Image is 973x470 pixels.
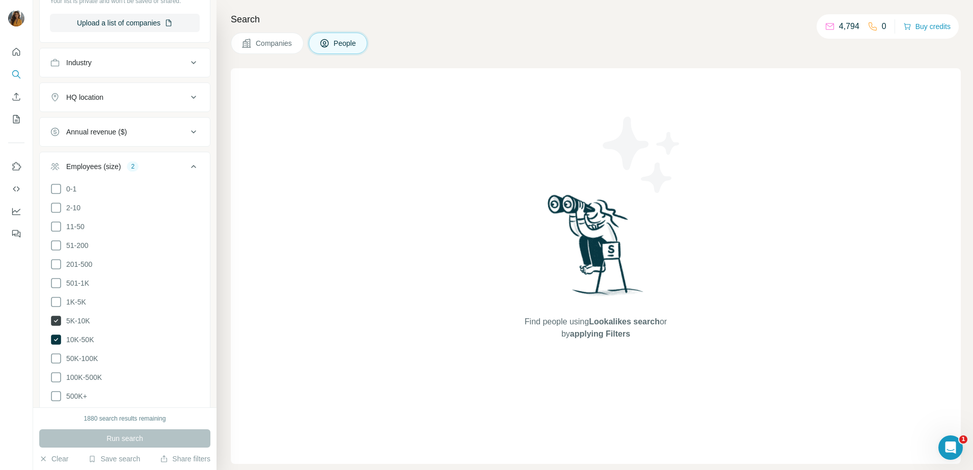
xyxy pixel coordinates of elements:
button: Industry [40,50,210,75]
button: Enrich CSV [8,88,24,106]
button: Annual revenue ($) [40,120,210,144]
iframe: Intercom live chat [938,435,963,460]
span: 100K-500K [62,372,102,382]
button: HQ location [40,85,210,109]
div: Industry [66,58,92,68]
button: Search [8,65,24,84]
button: Quick start [8,43,24,61]
div: Annual revenue ($) [66,127,127,137]
div: Employees (size) [66,161,121,172]
span: Find people using or by [514,316,677,340]
span: 1 [959,435,967,444]
span: 11-50 [62,222,85,232]
span: 5K-10K [62,316,90,326]
button: Use Surfe on LinkedIn [8,157,24,176]
button: Save search [88,454,140,464]
span: 2-10 [62,203,80,213]
span: 50K-100K [62,353,98,364]
span: 0-1 [62,184,76,194]
button: Clear [39,454,68,464]
img: Avatar [8,10,24,26]
p: 0 [882,20,886,33]
img: Surfe Illustration - Woman searching with binoculars [543,192,649,306]
h4: Search [231,12,961,26]
span: 1K-5K [62,297,86,307]
button: Upload a list of companies [50,14,200,32]
span: People [334,38,357,48]
span: 10K-50K [62,335,94,345]
span: Companies [256,38,293,48]
span: applying Filters [570,329,630,338]
span: 201-500 [62,259,92,269]
span: 500K+ [62,391,87,401]
img: Surfe Illustration - Stars [596,109,688,201]
button: Use Surfe API [8,180,24,198]
button: Buy credits [903,19,951,34]
button: My lists [8,110,24,128]
button: Employees (size)2 [40,154,210,183]
p: 4,794 [839,20,859,33]
div: 2 [127,162,139,171]
span: 51-200 [62,240,89,251]
button: Dashboard [8,202,24,220]
button: Share filters [160,454,210,464]
div: 1880 search results remaining [84,414,166,423]
div: HQ location [66,92,103,102]
span: Lookalikes search [589,317,660,326]
button: Feedback [8,225,24,243]
span: 501-1K [62,278,89,288]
